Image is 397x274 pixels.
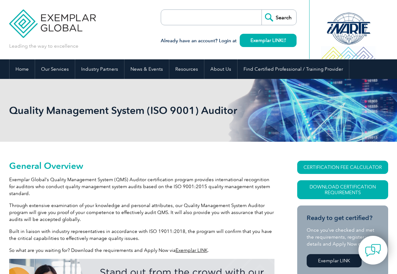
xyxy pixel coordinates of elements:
p: Exemplar Global’s Quality Management System (QMS) Auditor certification program provides internat... [9,176,274,197]
a: Download Certification Requirements [297,180,388,199]
p: Once you’ve checked and met the requirements, register your details and Apply Now on [307,227,379,247]
h3: Already have an account? Login at [161,37,297,45]
a: Our Services [35,59,75,79]
img: contact-chat.png [365,242,381,258]
a: Exemplar LINK [176,247,208,253]
a: Home [9,59,35,79]
p: Leading the way to excellence [9,43,78,50]
input: Search [262,10,296,25]
a: Industry Partners [75,59,124,79]
a: CERTIFICATION FEE CALCULATOR [297,161,388,174]
a: About Us [204,59,237,79]
img: open_square.png [282,39,286,42]
a: Resources [169,59,204,79]
a: News & Events [124,59,169,79]
p: Built in liaison with industry representatives in accordance with ISO 19011:2018, the program wil... [9,228,274,242]
h3: Ready to get certified? [307,214,379,222]
a: Find Certified Professional / Training Provider [238,59,349,79]
a: Exemplar LINK [307,254,362,267]
a: Exemplar LINK [240,34,297,47]
h2: General Overview [9,161,274,171]
h1: Quality Management System (ISO 9001) Auditor [9,104,252,116]
p: Through extensive examination of your knowledge and personal attributes, our Quality Management S... [9,202,274,223]
p: So what are you waiting for? Download the requirements and Apply Now via . [9,247,274,254]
